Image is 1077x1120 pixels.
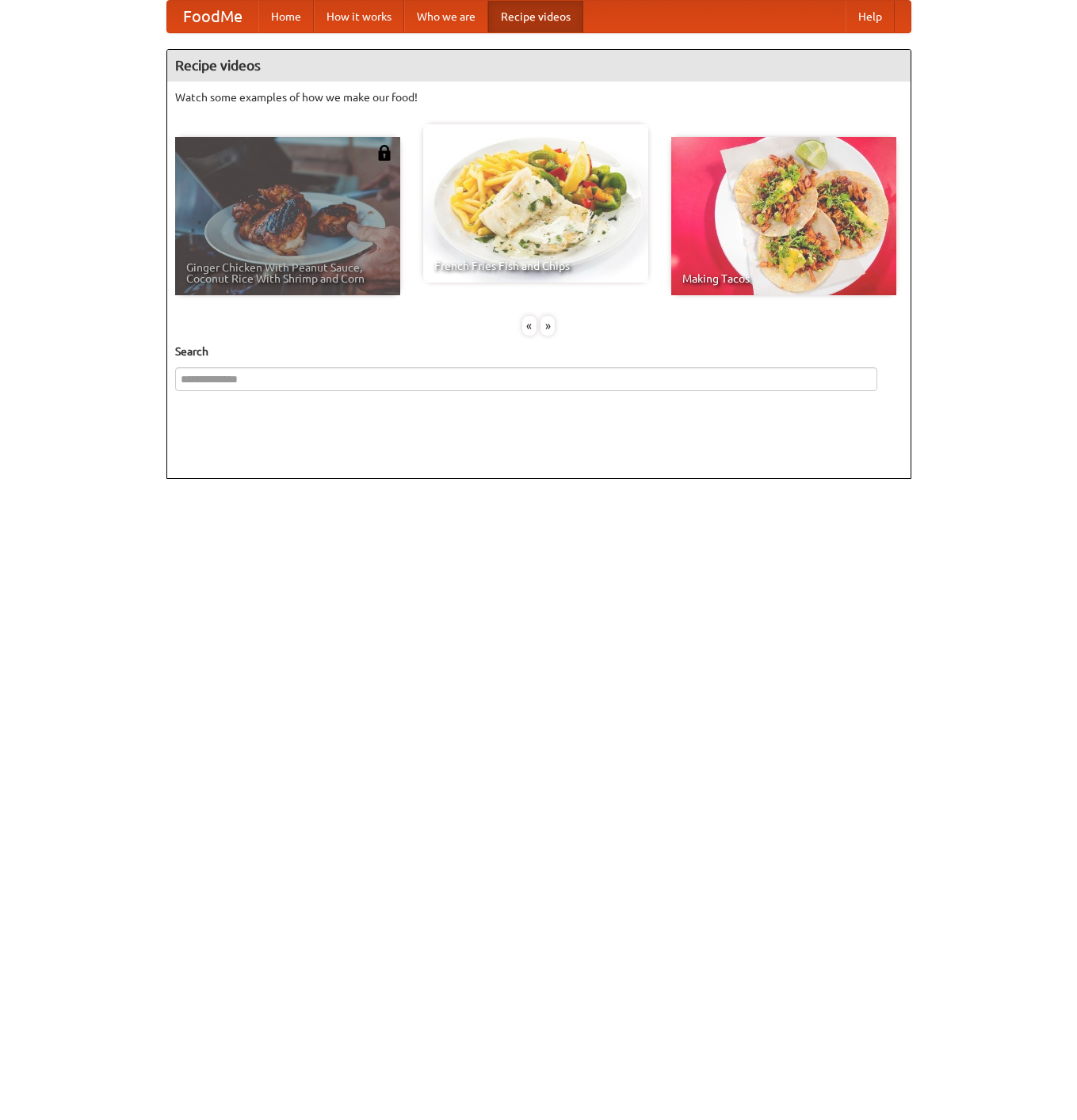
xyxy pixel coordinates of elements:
[258,1,314,32] a: Home
[404,1,488,32] a: Who we are
[671,137,896,295] a: Making Tacos
[175,344,903,359] h5: Search
[540,316,555,336] div: »
[846,1,895,32] a: Help
[167,50,911,82] h4: Recipe videos
[314,1,404,32] a: How it works
[167,1,258,32] a: FoodMe
[376,145,392,161] img: 483408.png
[682,273,885,284] span: Making Tacos
[522,316,537,336] div: «
[488,1,583,32] a: Recipe videos
[423,124,648,283] a: French Fries Fish and Chips
[434,260,637,271] span: French Fries Fish and Chips
[175,89,903,105] p: Watch some examples of how we make our food!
